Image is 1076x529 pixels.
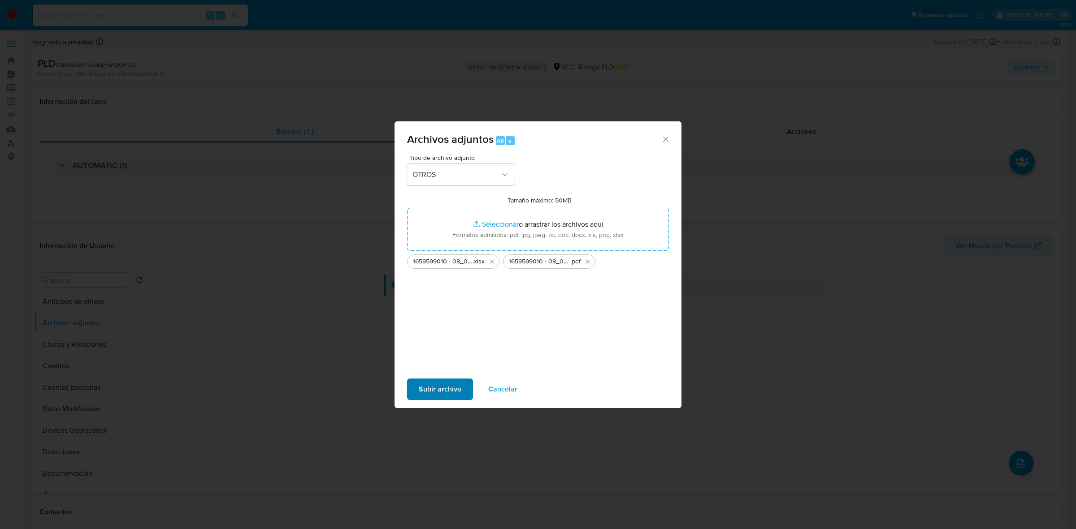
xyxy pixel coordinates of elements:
[661,135,669,143] button: Cerrar
[509,257,570,266] span: 1659599010 - 08_09_2025 (1)
[477,378,529,400] button: Cancelar
[488,379,517,399] span: Cancelar
[407,131,494,147] span: Archivos adjuntos
[508,137,512,145] span: a
[486,256,497,267] button: Eliminar 1659599010 - 08_09_2025.xlsx
[582,256,593,267] button: Eliminar 1659599010 - 08_09_2025 (1).pdf
[419,379,461,399] span: Subir archivo
[409,155,517,161] span: Tipo de archivo adjunto
[407,251,669,269] ul: Archivos seleccionados
[473,257,485,266] span: .xlsx
[412,170,500,179] span: OTROS
[407,378,473,400] button: Subir archivo
[508,196,572,204] label: Tamaño máximo: 50MB
[497,137,504,145] span: Alt
[570,257,581,266] span: .pdf
[407,164,515,185] button: OTROS
[413,257,473,266] span: 1659599010 - 08_09_2025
